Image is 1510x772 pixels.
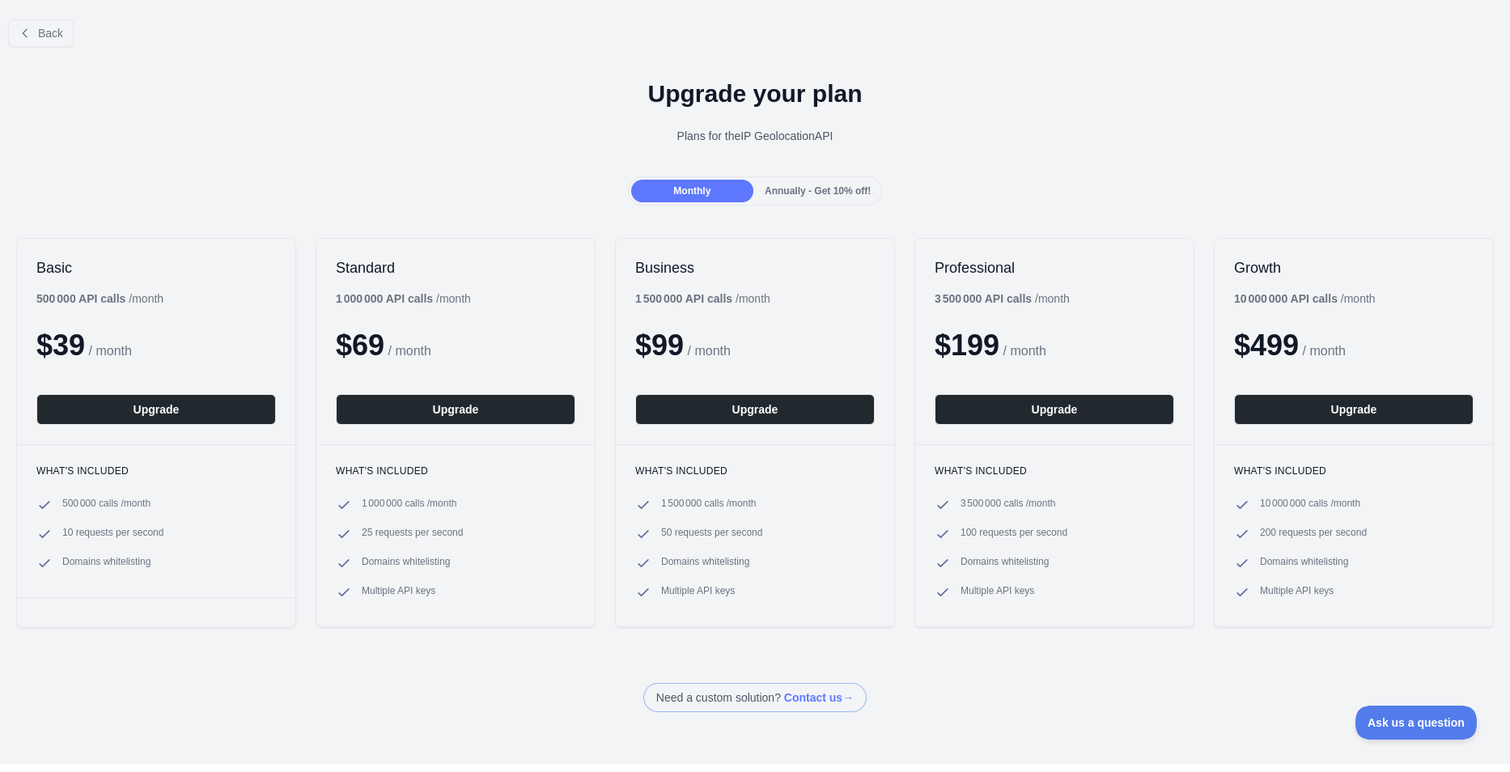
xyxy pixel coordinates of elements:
[935,329,999,362] span: $ 199
[935,258,1174,278] h2: Professional
[1355,706,1478,740] iframe: Toggle Customer Support
[635,329,684,362] span: $ 99
[635,292,732,305] b: 1 500 000 API calls
[935,291,1070,307] div: / month
[935,292,1032,305] b: 3 500 000 API calls
[635,258,875,278] h2: Business
[635,291,770,307] div: / month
